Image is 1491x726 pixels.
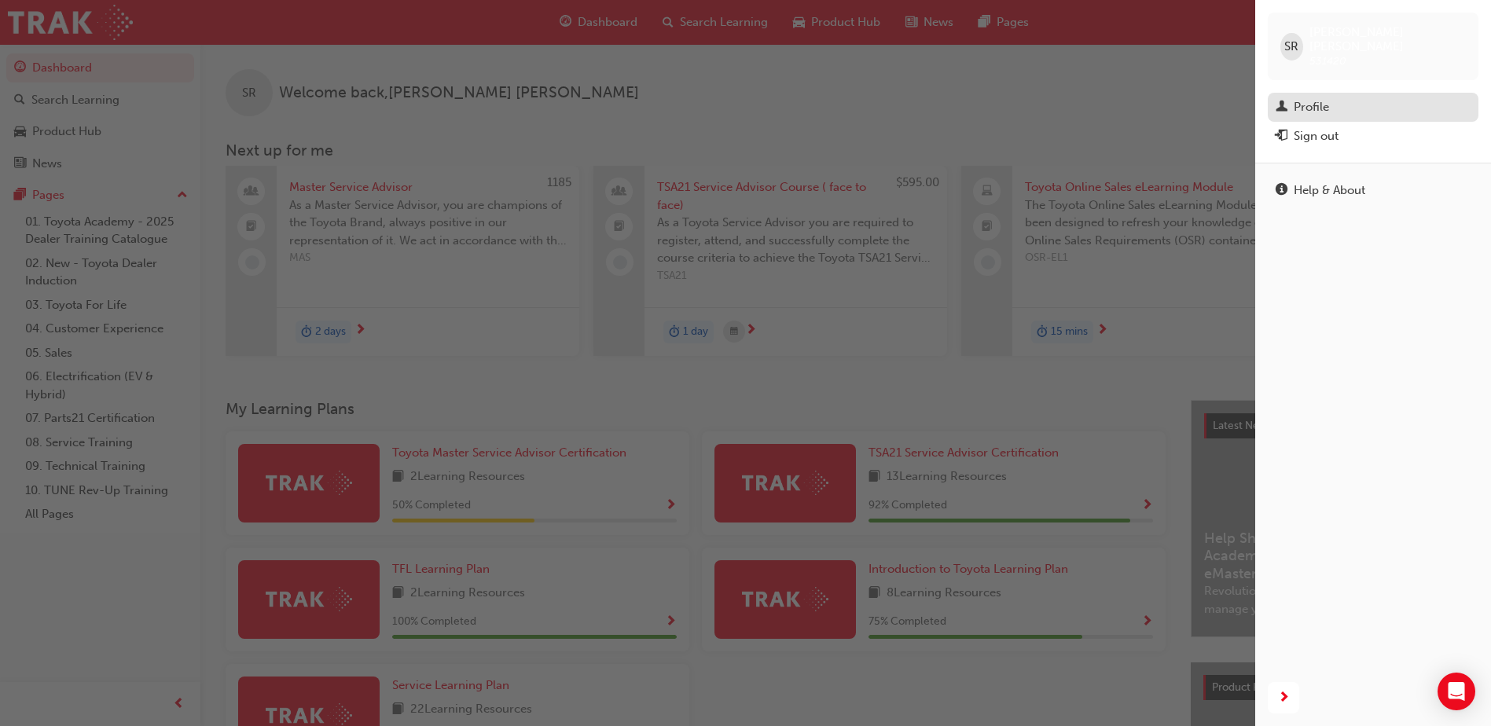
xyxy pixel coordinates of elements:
a: Profile [1268,93,1478,122]
a: Help & About [1268,176,1478,205]
button: Sign out [1268,122,1478,151]
span: [PERSON_NAME] [PERSON_NAME] [1309,25,1466,53]
span: info-icon [1276,184,1287,198]
div: Sign out [1294,127,1339,145]
span: 531420 [1309,54,1346,68]
span: exit-icon [1276,130,1287,144]
span: SR [1284,38,1298,56]
span: next-icon [1278,688,1290,708]
div: Profile [1294,98,1329,116]
div: Help & About [1294,181,1365,200]
div: Open Intercom Messenger [1438,673,1475,710]
span: man-icon [1276,101,1287,115]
